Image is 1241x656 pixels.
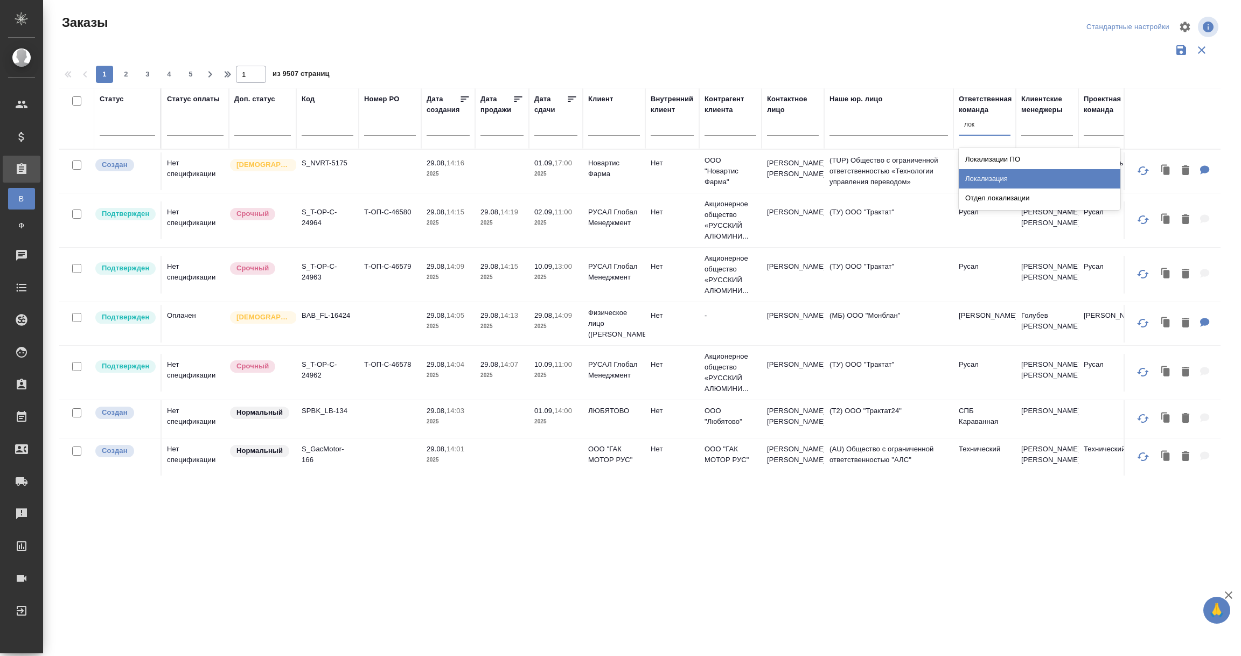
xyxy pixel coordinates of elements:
div: Клиент [588,94,613,104]
button: Обновить [1130,359,1156,385]
td: Т-ОП-С-46578 [359,354,421,392]
td: Нет спецификации [162,256,229,294]
div: Выставляется автоматически, если на указанный объем услуг необходимо больше времени в стандартном... [229,261,291,276]
p: 2025 [427,272,470,283]
td: Русал [953,201,1016,239]
p: Подтвержден [102,208,149,219]
button: 2 [117,66,135,83]
p: Физическое лицо ([PERSON_NAME]) [588,308,640,340]
p: 2025 [427,218,470,228]
p: РУСАЛ Глобал Менеджмент [588,207,640,228]
span: 4 [161,69,178,80]
td: [PERSON_NAME] [1016,400,1078,438]
p: 29.08, [427,311,447,319]
td: [PERSON_NAME] [PERSON_NAME] [762,438,824,476]
p: Нет [651,406,694,416]
div: Контактное лицо [767,94,819,115]
p: 14:00 [554,407,572,415]
p: 29.08, [480,311,500,319]
a: В [8,188,35,210]
td: Т-ОП-С-46579 [359,256,421,294]
div: Код [302,94,315,104]
div: Дата создания [427,94,459,115]
p: Подтвержден [102,312,149,323]
span: 2 [117,69,135,80]
div: Выставляет КМ после уточнения всех необходимых деталей и получения согласия клиента на запуск. С ... [94,207,155,221]
p: 14:01 [447,445,464,453]
button: Обновить [1130,310,1156,336]
div: Выставляет КМ после уточнения всех необходимых деталей и получения согласия клиента на запуск. С ... [94,261,155,276]
p: 14:04 [447,360,464,368]
button: Клонировать [1156,160,1176,182]
div: split button [1084,19,1172,36]
div: Выставляется автоматически, если на указанный объем услуг необходимо больше времени в стандартном... [229,207,291,221]
p: 11:00 [554,208,572,216]
p: 2025 [534,416,577,427]
p: 14:15 [447,208,464,216]
div: Выставляется автоматически для первых 3 заказов нового контактного лица. Особое внимание [229,158,291,172]
p: 14:07 [500,360,518,368]
button: 5 [182,66,199,83]
td: [PERSON_NAME] [PERSON_NAME] [762,152,824,190]
p: [DEMOGRAPHIC_DATA] [236,159,290,170]
p: - [705,310,756,321]
button: Обновить [1130,444,1156,470]
td: (Т2) ООО "Трактат24" [824,400,953,438]
p: Создан [102,445,128,456]
p: РУСАЛ Глобал Менеджмент [588,359,640,381]
td: Русал [1078,256,1141,294]
div: Номер PO [364,94,399,104]
p: 29.08, [534,311,554,319]
p: 02.09, [534,208,554,216]
td: [PERSON_NAME] [PERSON_NAME] [1016,438,1078,476]
td: (ТУ) ООО "Трактат" [824,354,953,392]
p: 2025 [427,169,470,179]
p: 29.08, [480,262,500,270]
p: Нет [651,359,694,370]
p: 10.09, [534,262,554,270]
p: S_T-OP-C-24964 [302,207,353,228]
div: Выставляется автоматически, если на указанный объем услуг необходимо больше времени в стандартном... [229,359,291,374]
div: Локализация [959,169,1120,189]
p: 11:00 [554,360,572,368]
td: (ТУ) ООО "Трактат" [824,201,953,239]
td: [PERSON_NAME] [PERSON_NAME] [1016,256,1078,294]
button: Удалить [1176,361,1195,383]
p: BAB_FL-16424 [302,310,353,321]
p: 14:09 [447,262,464,270]
td: Нет спецификации [162,400,229,438]
p: 2025 [534,370,577,381]
td: Нет спецификации [162,201,229,239]
button: Клонировать [1156,408,1176,430]
p: 2025 [534,321,577,332]
button: Клонировать [1156,209,1176,231]
span: 🙏 [1208,599,1226,622]
button: Удалить [1176,209,1195,231]
p: РУСАЛ Глобал Менеджмент [588,261,640,283]
p: Акционерное общество «РУССКИЙ АЛЮМИНИ... [705,253,756,296]
td: (TUP) Общество с ограниченной ответственностью «Технологии управления переводом» [824,150,953,193]
p: 2025 [427,321,470,332]
p: Срочный [236,208,269,219]
td: Оплачен [162,305,229,343]
button: Удалить [1176,408,1195,430]
p: 29.08, [480,208,500,216]
span: В [13,193,30,204]
td: Голубев [PERSON_NAME] [1016,305,1078,343]
p: Нет [651,310,694,321]
p: 2025 [480,272,524,283]
p: 14:15 [500,262,518,270]
a: Ф [8,215,35,236]
td: Т-ОП-С-46580 [359,201,421,239]
p: 29.08, [427,159,447,167]
p: Подтвержден [102,361,149,372]
p: 14:16 [447,159,464,167]
td: Русал [1078,201,1141,239]
p: 2025 [427,455,470,465]
p: ООО "Любятово" [705,406,756,427]
p: 2025 [480,321,524,332]
button: Обновить [1130,406,1156,431]
button: Удалить [1176,312,1195,334]
td: [PERSON_NAME] [1078,305,1141,343]
button: 🙏 [1203,597,1230,624]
